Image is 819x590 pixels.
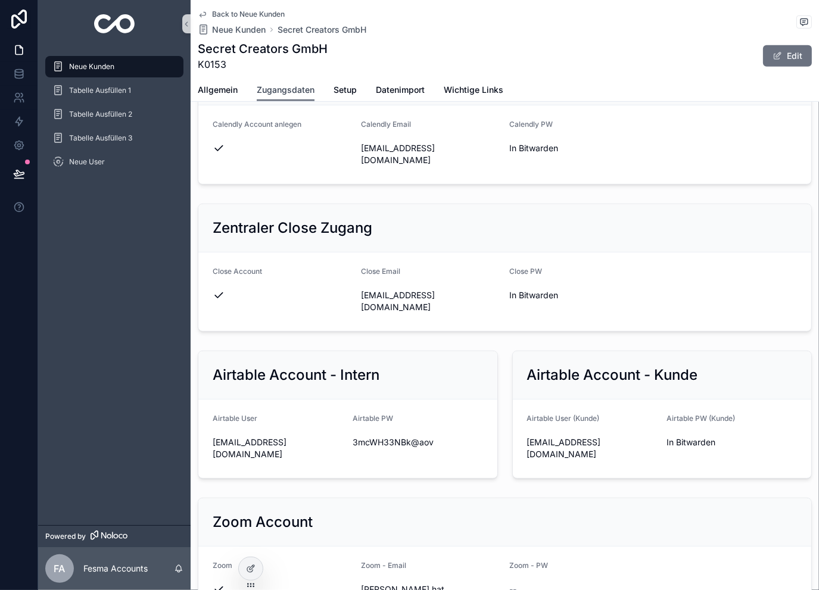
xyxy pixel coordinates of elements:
span: Zoom [213,561,232,570]
span: Zoom - Email [361,561,406,570]
span: 3mcWH33NBk@aov [353,436,483,448]
span: Airtable User [213,414,257,423]
span: Airtable PW [353,414,393,423]
span: [EMAIL_ADDRESS][DOMAIN_NAME] [361,289,500,313]
a: Neue Kunden [45,56,183,77]
span: In Bitwarden [510,289,649,301]
a: Neue User [45,151,183,173]
h2: Airtable Account - Kunde [527,366,698,385]
span: [EMAIL_ADDRESS][DOMAIN_NAME] [527,436,658,460]
span: Datenimport [376,84,425,96]
button: Edit [763,45,812,67]
h2: Zoom Account [213,513,313,532]
div: scrollable content [38,48,191,188]
span: FA [54,561,66,576]
span: Calendly Email [361,120,411,129]
a: Zugangsdaten [257,79,314,102]
span: Close PW [510,267,543,276]
a: Tabelle Ausfüllen 1 [45,80,183,101]
span: Neue Kunden [212,24,266,36]
span: Neue User [69,157,105,167]
span: Tabelle Ausfüllen 2 [69,110,132,119]
span: Zoom - PW [510,561,549,570]
span: Calendly Account anlegen [213,120,301,129]
span: Neue Kunden [69,62,114,71]
span: [EMAIL_ADDRESS][DOMAIN_NAME] [361,142,500,166]
a: Powered by [38,525,191,547]
span: Tabelle Ausfüllen 3 [69,133,132,143]
a: Setup [334,79,357,103]
a: Tabelle Ausfüllen 2 [45,104,183,125]
a: Allgemein [198,79,238,103]
span: [EMAIL_ADDRESS][DOMAIN_NAME] [213,436,343,460]
a: Tabelle Ausfüllen 3 [45,127,183,149]
span: In Bitwarden [510,142,649,154]
span: In Bitwarden [667,436,797,448]
span: Wichtige Links [444,84,503,96]
span: Powered by [45,532,86,541]
h1: Secret Creators GmbH [198,40,328,57]
img: App logo [94,14,135,33]
h2: Airtable Account - Intern [213,366,379,385]
h2: Zentraler Close Zugang [213,218,372,238]
span: Tabelle Ausfüllen 1 [69,86,131,95]
a: Datenimport [376,79,425,103]
span: Setup [334,84,357,96]
span: Airtable User (Kunde) [527,414,600,423]
span: Close Email [361,267,400,276]
span: K0153 [198,57,328,71]
p: Fesma Accounts [83,563,148,575]
a: Back to Neue Kunden [198,10,285,19]
span: Airtable PW (Kunde) [667,414,735,423]
a: Wichtige Links [444,79,503,103]
span: Back to Neue Kunden [212,10,285,19]
a: Secret Creators GmbH [278,24,366,36]
span: Allgemein [198,84,238,96]
span: Calendly PW [510,120,553,129]
span: Close Account [213,267,262,276]
span: Zugangsdaten [257,84,314,96]
a: Neue Kunden [198,24,266,36]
